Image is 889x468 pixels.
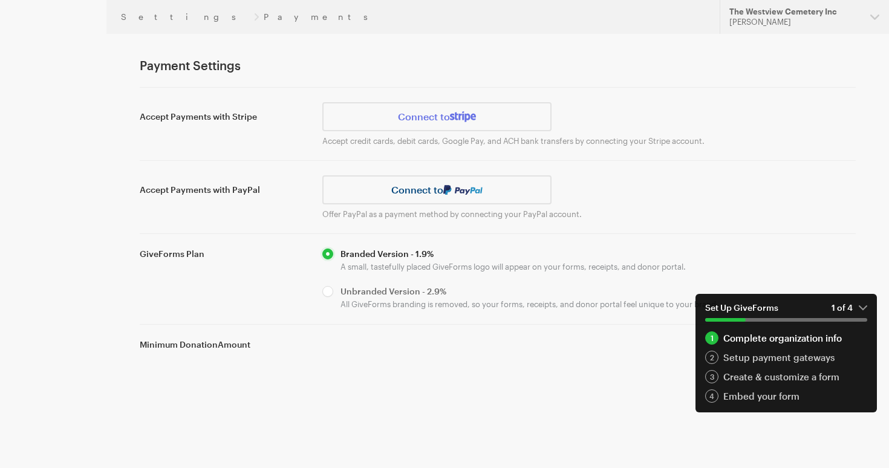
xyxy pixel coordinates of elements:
[140,339,308,350] label: Minimum Donation
[322,209,856,219] p: Offer PayPal as a payment method by connecting your PayPal account.
[705,389,867,403] a: 4 Embed your form
[695,294,877,331] button: Set Up GiveForms1 of 4
[729,7,861,17] div: The Westview Cemetery Inc
[140,111,308,122] label: Accept Payments with Stripe
[705,351,718,364] div: 2
[705,351,867,364] a: 2 Setup payment gateways
[121,12,249,22] a: Settings
[705,370,718,383] div: 3
[450,111,476,122] img: stripe-07469f1003232ad58a8838275b02f7af1ac9ba95304e10fa954b414cd571f63b.svg
[322,136,856,146] p: Accept credit cards, debit cards, Google Pay, and ACH bank transfers by connecting your Stripe ac...
[705,370,867,383] div: Create & customize a form
[322,175,552,204] a: Connect to
[705,331,867,345] div: Complete organization info
[705,331,718,345] div: 1
[140,184,308,195] label: Accept Payments with PayPal
[140,58,856,73] h1: Payment Settings
[705,389,718,403] div: 4
[729,17,861,27] div: [PERSON_NAME]
[443,185,483,195] img: paypal-036f5ec2d493c1c70c99b98eb3a666241af203a93f3fc3b8b64316794b4dcd3f.svg
[705,370,867,383] a: 3 Create & customize a form
[705,389,867,403] div: Embed your form
[705,331,867,345] a: 1 Complete organization info
[705,351,867,364] div: Setup payment gateways
[218,339,250,349] span: Amount
[322,102,552,131] a: Connect to
[140,249,308,259] label: GiveForms Plan
[832,302,867,313] em: 1 of 4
